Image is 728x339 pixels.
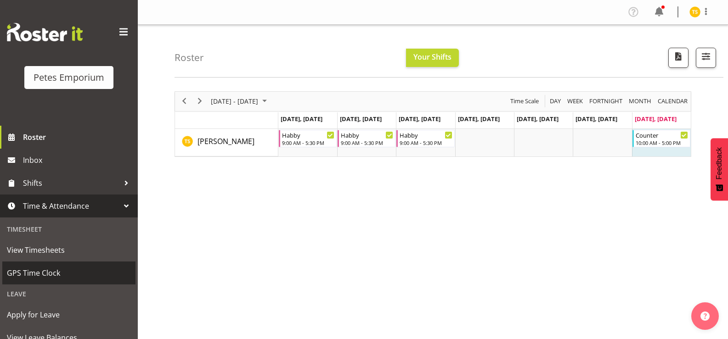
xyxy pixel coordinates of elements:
div: 9:00 AM - 5:30 PM [341,139,393,146]
span: [DATE], [DATE] [340,115,382,123]
div: 10:00 AM - 5:00 PM [636,139,688,146]
span: Your Shifts [413,52,451,62]
span: Month [628,95,652,107]
span: Week [566,95,584,107]
button: Previous [178,95,191,107]
button: Time Scale [509,95,541,107]
div: Tamara Straker"s event - Counter Begin From Sunday, October 5, 2025 at 10:00:00 AM GMT+13:00 Ends... [632,130,690,147]
div: previous period [176,92,192,111]
div: Timesheet [2,220,135,239]
span: Roster [23,130,133,144]
a: View Timesheets [2,239,135,261]
span: GPS Time Clock [7,266,131,280]
a: GPS Time Clock [2,261,135,284]
td: Tamara Straker resource [175,129,278,156]
button: October 2025 [209,95,271,107]
div: Habby [282,130,334,139]
table: Timeline Week of October 5, 2025 [278,129,691,156]
span: Inbox [23,153,133,167]
button: Month [656,95,689,107]
a: Apply for Leave [2,303,135,326]
span: [DATE] - [DATE] [210,95,259,107]
a: [PERSON_NAME] [198,136,254,147]
div: 9:00 AM - 5:30 PM [400,139,452,146]
img: Rosterit website logo [7,23,83,41]
div: next period [192,92,208,111]
button: Your Shifts [406,49,459,67]
span: View Timesheets [7,243,131,257]
span: [DATE], [DATE] [399,115,440,123]
span: Day [549,95,562,107]
span: calendar [657,95,688,107]
div: Timeline Week of October 5, 2025 [175,91,691,157]
div: Tamara Straker"s event - Habby Begin From Monday, September 29, 2025 at 9:00:00 AM GMT+13:00 Ends... [279,130,337,147]
div: Leave [2,284,135,303]
span: [DATE], [DATE] [281,115,322,123]
button: Filter Shifts [696,48,716,68]
div: Counter [636,130,688,139]
button: Fortnight [588,95,624,107]
span: [PERSON_NAME] [198,136,254,146]
div: Sep 29 - Oct 05, 2025 [208,92,272,111]
span: [DATE], [DATE] [576,115,617,123]
span: [DATE], [DATE] [635,115,677,123]
span: [DATE], [DATE] [517,115,559,123]
span: Apply for Leave [7,308,131,322]
div: Habby [400,130,452,139]
button: Feedback - Show survey [711,138,728,200]
div: Petes Emporium [34,71,104,84]
button: Timeline Month [627,95,653,107]
button: Timeline Day [548,95,563,107]
div: Habby [341,130,393,139]
button: Timeline Week [566,95,585,107]
img: tamara-straker11292.jpg [689,6,700,17]
h4: Roster [175,52,204,63]
div: 9:00 AM - 5:30 PM [282,139,334,146]
span: [DATE], [DATE] [458,115,500,123]
span: Time & Attendance [23,199,119,213]
span: Feedback [715,147,723,179]
span: Shifts [23,176,119,190]
img: help-xxl-2.png [700,311,710,321]
button: Download a PDF of the roster according to the set date range. [668,48,688,68]
div: Tamara Straker"s event - Habby Begin From Tuesday, September 30, 2025 at 9:00:00 AM GMT+13:00 End... [338,130,395,147]
div: Tamara Straker"s event - Habby Begin From Wednesday, October 1, 2025 at 9:00:00 AM GMT+13:00 Ends... [396,130,454,147]
button: Next [194,95,206,107]
span: Fortnight [588,95,623,107]
span: Time Scale [509,95,540,107]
